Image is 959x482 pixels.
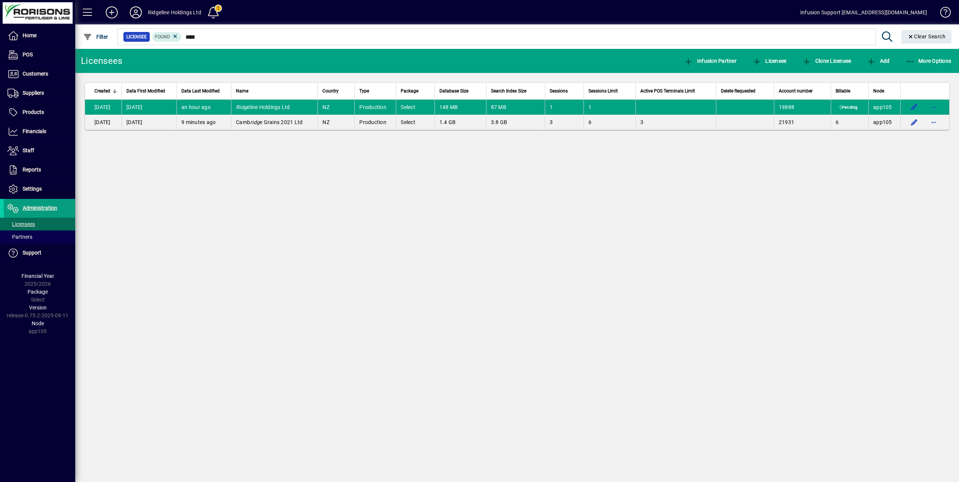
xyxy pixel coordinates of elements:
span: Node [32,320,44,326]
span: Administration [23,205,57,211]
em: Ridg [236,104,247,110]
span: Sessions [550,87,568,95]
span: Clear Search [907,33,946,39]
span: Staff [23,147,34,153]
span: Found [155,34,170,39]
span: app105.prod.infusionbusinesssoftware.com [873,104,892,110]
div: Ridgeline Holdings Ltd [148,6,201,18]
span: Licensee [126,33,147,41]
span: Billable [836,87,850,95]
td: 3.8 GB [486,115,545,130]
button: Add [865,54,891,68]
span: Licensee [752,58,787,64]
div: Sessions Limit [588,87,631,95]
button: Clone Licensee [800,54,853,68]
button: Clear [901,30,952,44]
span: Reports [23,167,41,173]
span: More Options [906,58,951,64]
button: Licensee [751,54,789,68]
span: Delete Requested [721,87,755,95]
span: Infusion Partner [684,58,737,64]
span: Package [27,289,48,295]
span: Filter [83,34,108,40]
div: Country [322,87,350,95]
td: [DATE] [122,115,176,130]
div: Type [359,87,391,95]
button: Filter [81,30,110,44]
div: Data First Modified [126,87,172,95]
span: app105.prod.infusionbusinesssoftware.com [873,119,892,125]
div: Data Last Modified [181,87,226,95]
span: eline Holdings Ltd [236,104,290,110]
a: POS [4,45,75,64]
div: Infusion Support [EMAIL_ADDRESS][DOMAIN_NAME] [800,6,927,18]
span: Created [94,87,110,95]
span: Partners [8,234,32,240]
span: Home [23,32,36,38]
div: Delete Requested [721,87,769,95]
td: 1.4 GB [435,115,486,130]
div: Name [236,87,313,95]
td: NZ [318,100,354,115]
span: Type [359,87,369,95]
td: Select [396,100,435,115]
div: Created [94,87,117,95]
span: Version [29,305,47,311]
button: Edit [908,116,920,128]
span: Active POS Terminals Limit [640,87,695,95]
a: Support [4,244,75,262]
a: Settings [4,180,75,199]
mat-chip: Found Status: Found [152,32,182,42]
td: Select [396,115,435,130]
td: [DATE] [122,100,176,115]
span: Data First Modified [126,87,165,95]
td: 6 [584,115,635,130]
a: Partners [4,230,75,243]
button: More Options [904,54,953,68]
td: NZ [318,115,354,130]
span: Name [236,87,248,95]
button: More options [928,101,940,113]
div: Active POS Terminals Limit [640,87,711,95]
a: Customers [4,65,75,83]
span: Suppliers [23,90,44,96]
div: Package [401,87,430,95]
a: Reports [4,161,75,179]
a: Products [4,103,75,122]
span: Financial Year [21,273,54,279]
span: Camb e Grains 2021 Ltd [236,119,302,125]
button: Infusion Partner [682,54,739,68]
td: an hour ago [176,100,231,115]
span: Licensees [8,221,35,227]
div: Sessions [550,87,579,95]
span: Account number [779,87,813,95]
td: 19888 [774,100,831,115]
td: 9 minutes ago [176,115,231,130]
div: Search Index Size [491,87,540,95]
td: Production [354,115,396,130]
span: Products [23,109,44,115]
span: Sessions Limit [588,87,618,95]
div: Database Size [439,87,482,95]
td: 1 [545,100,584,115]
button: Edit [908,101,920,113]
button: Profile [124,6,148,19]
span: Search Index Size [491,87,526,95]
button: More options [928,116,940,128]
span: Database Size [439,87,468,95]
div: Node [873,87,896,95]
span: Data Last Modified [181,87,220,95]
span: Customers [23,71,48,77]
span: Country [322,87,339,95]
a: Suppliers [4,84,75,103]
button: Add [100,6,124,19]
td: 87 MB [486,100,545,115]
div: Billable [836,87,864,95]
span: POS [23,52,33,58]
em: ridg [250,119,260,125]
div: Account number [779,87,827,95]
span: Settings [23,186,42,192]
td: 6 [831,115,868,130]
a: Licensees [4,218,75,230]
td: 1 [584,100,635,115]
